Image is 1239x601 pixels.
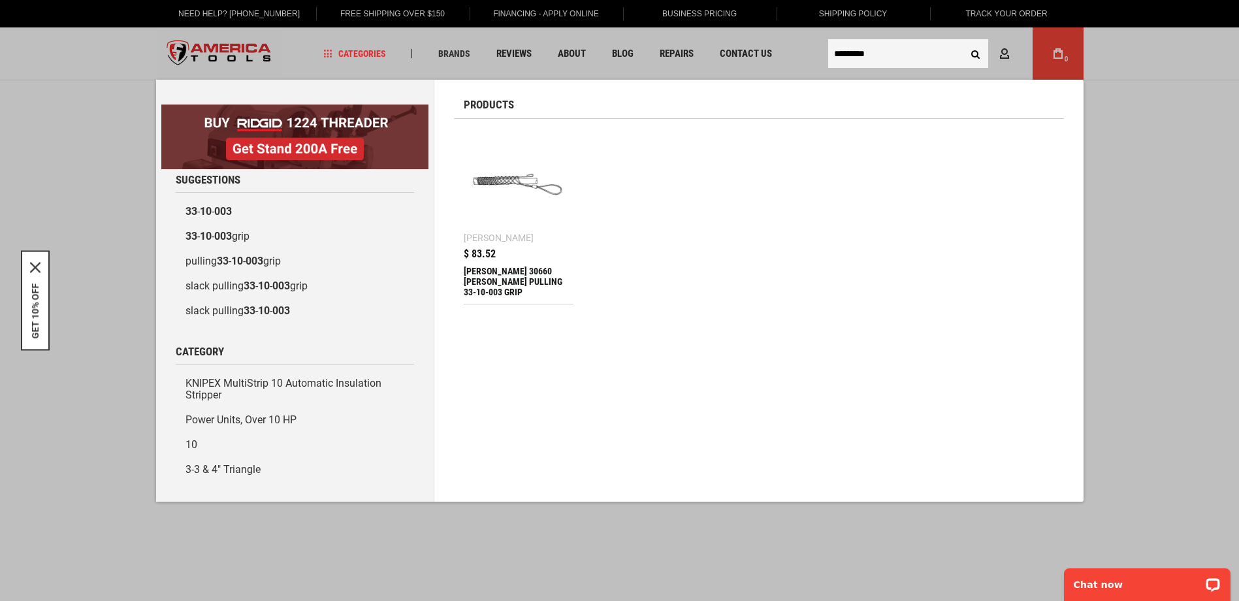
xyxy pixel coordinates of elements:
[464,99,514,110] span: Products
[176,299,414,323] a: slack pulling33-10-003
[200,230,212,242] b: 10
[200,205,212,218] b: 10
[214,230,232,242] b: 003
[323,49,386,58] span: Categories
[464,266,574,297] div: GREENLEE 30660 SLACK PULLING 33-10-003 GRIP
[217,255,229,267] b: 33
[272,304,290,317] b: 003
[176,249,414,274] a: pulling33-10-003grip
[185,205,197,218] b: 33
[432,45,476,63] a: Brands
[244,280,255,292] b: 33
[258,280,270,292] b: 10
[176,408,414,432] a: Power Units, Over 10 HP
[464,129,574,304] a: GREENLEE 30660 SLACK PULLING 33-10-003 GRIP [PERSON_NAME] $ 83.52 [PERSON_NAME] 30660 [PERSON_NAM...
[176,371,414,408] a: KNIPEX MultiStrip 10 Automatic Insulation Stripper
[258,304,270,317] b: 10
[176,346,224,357] span: Category
[176,224,414,249] a: 33-10-003grip
[176,199,414,224] a: 33-10-003
[176,432,414,457] a: 10
[246,255,263,267] b: 003
[161,105,428,169] img: BOGO: Buy RIDGID® 1224 Threader, Get Stand 200A Free!
[317,45,392,63] a: Categories
[176,174,240,186] span: Suggestions
[464,233,534,242] div: [PERSON_NAME]
[185,230,197,242] b: 33
[438,49,470,58] span: Brands
[161,105,428,114] a: BOGO: Buy RIDGID® 1224 Threader, Get Stand 200A Free!
[244,304,255,317] b: 33
[176,457,414,482] a: 3-3 & 4" Triangle
[963,41,988,66] button: Search
[272,280,290,292] b: 003
[214,205,232,218] b: 003
[470,135,568,233] img: GREENLEE 30660 SLACK PULLING 33-10-003 GRIP
[1055,560,1239,601] iframe: LiveChat chat widget
[231,255,243,267] b: 10
[30,284,40,339] button: GET 10% OFF
[30,263,40,273] button: Close
[464,249,496,259] span: $ 83.52
[30,263,40,273] svg: close icon
[176,274,414,299] a: slack pulling33-10-003grip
